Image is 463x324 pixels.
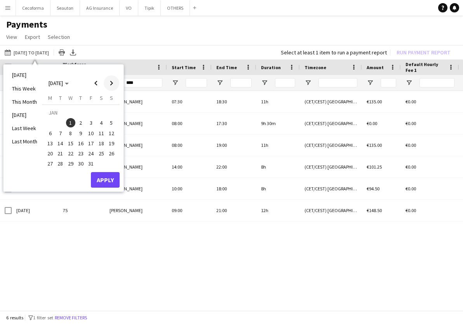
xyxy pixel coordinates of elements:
[401,134,459,156] div: €0.00
[55,148,65,159] button: 21-01-2025
[300,134,362,156] div: (CET/CEST) [GEOGRAPHIC_DATA]
[212,156,256,178] div: 22:00
[86,159,96,169] span: 31
[212,91,256,112] div: 18:30
[56,149,65,158] span: 21
[76,128,86,138] button: 09-01-2025
[367,186,379,192] span: €94.50
[56,139,65,148] span: 14
[76,159,86,169] button: 30-01-2025
[401,113,459,134] div: €0.00
[76,148,86,159] button: 23-01-2025
[106,128,117,138] button: 12-01-2025
[281,49,387,56] div: Select at least 1 item to run a payment report
[7,135,42,148] li: Last Month
[367,99,382,105] span: €135.00
[107,149,116,158] span: 26
[97,149,106,158] span: 25
[80,0,120,16] button: AG Insurance
[212,200,256,221] div: 21:00
[406,79,413,86] button: Open Filter Menu
[45,108,117,118] td: JAN
[86,139,96,148] span: 17
[124,78,162,87] input: Name Filter Input
[96,118,106,128] button: 04-01-2025
[25,33,40,40] span: Export
[45,148,55,159] button: 20-01-2025
[7,95,42,108] li: This Month
[76,118,86,128] button: 02-01-2025
[79,94,82,101] span: T
[48,33,70,40] span: Selection
[319,78,357,87] input: Timezone Filter Input
[256,91,300,112] div: 11h
[401,200,459,221] div: €0.00
[212,134,256,156] div: 19:00
[138,0,161,16] button: Tipik
[300,178,362,199] div: (CET/CEST) [GEOGRAPHIC_DATA]
[167,156,212,178] div: 14:00
[367,164,382,170] span: €101.25
[3,48,50,57] button: [DATE] to [DATE]
[106,118,117,128] button: 05-01-2025
[86,159,96,169] button: 31-01-2025
[56,129,65,138] span: 7
[66,128,76,138] button: 08-01-2025
[110,120,143,126] span: [PERSON_NAME]
[66,159,76,169] button: 29-01-2025
[90,94,92,101] span: F
[367,120,377,126] span: €0.00
[212,178,256,199] div: 18:00
[86,138,96,148] button: 17-01-2025
[96,128,106,138] button: 11-01-2025
[167,113,212,134] div: 08:00
[66,138,76,148] button: 15-01-2025
[66,159,75,169] span: 29
[256,113,300,134] div: 9h 30m
[68,94,73,101] span: W
[66,149,75,158] span: 22
[86,148,96,159] button: 24-01-2025
[367,64,384,70] span: Amount
[110,207,143,213] span: [PERSON_NAME]
[33,315,53,321] span: 1 filter set
[76,149,85,158] span: 23
[56,159,65,169] span: 28
[45,139,55,148] span: 13
[167,91,212,112] div: 07:30
[172,64,196,70] span: Start Time
[97,118,106,127] span: 4
[106,138,117,148] button: 19-01-2025
[86,118,96,128] button: 03-01-2025
[86,149,96,158] span: 24
[167,200,212,221] div: 09:00
[186,78,207,87] input: Start Time Filter Input
[161,0,190,16] button: OTHERS
[256,156,300,178] div: 8h
[401,91,459,112] div: €0.00
[12,200,58,221] div: [DATE]
[86,128,96,138] button: 10-01-2025
[100,94,103,101] span: S
[63,61,91,73] span: Workforce ID
[256,178,300,199] div: 8h
[110,99,143,105] span: [PERSON_NAME]
[68,48,78,57] app-action-btn: Export XLSX
[167,178,212,199] div: 10:00
[367,207,382,213] span: €148.50
[110,164,143,170] span: [PERSON_NAME]
[107,129,116,138] span: 12
[3,32,20,42] a: View
[7,122,42,135] li: Last Week
[367,142,382,148] span: €135.00
[96,148,106,159] button: 25-01-2025
[76,129,85,138] span: 9
[172,79,179,86] button: Open Filter Menu
[55,138,65,148] button: 14-01-2025
[110,142,143,148] span: [PERSON_NAME]
[107,139,116,148] span: 19
[381,78,396,87] input: Amount Filter Input
[48,94,52,101] span: M
[58,200,105,221] div: 75
[300,113,362,134] div: (CET/CEST) [GEOGRAPHIC_DATA]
